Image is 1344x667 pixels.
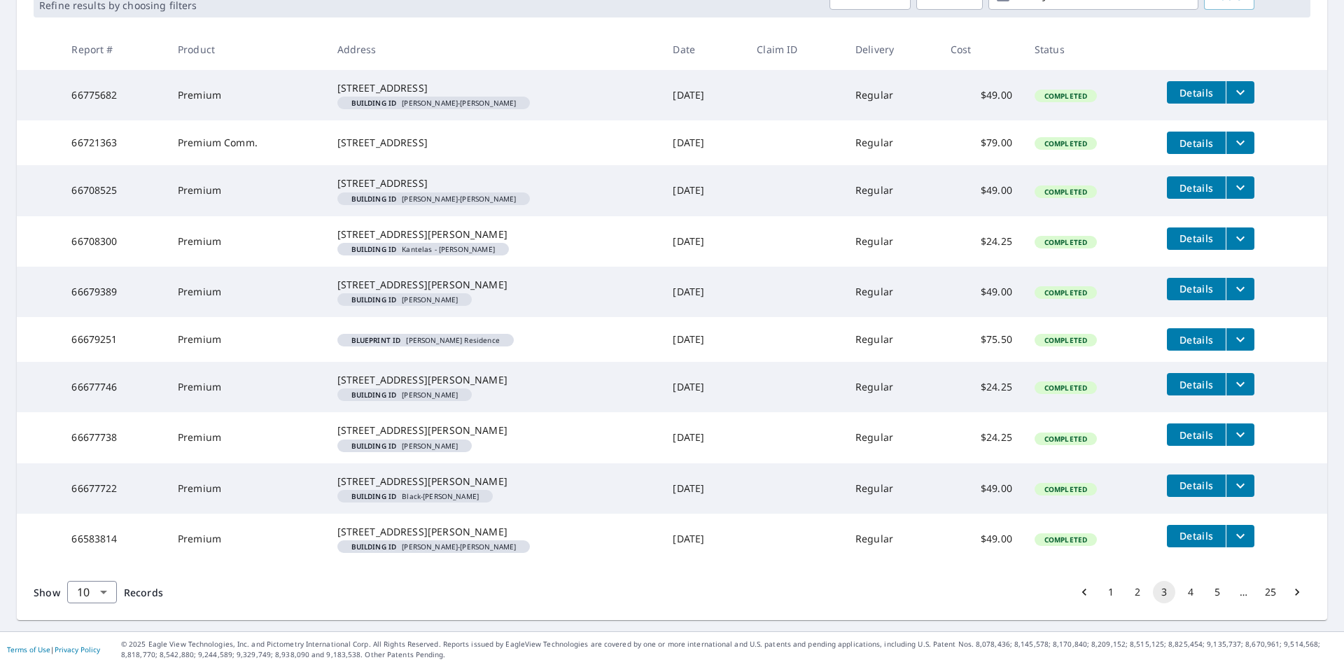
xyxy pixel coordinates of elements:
td: $49.00 [939,514,1023,564]
td: Regular [844,216,939,267]
button: filesDropdownBtn-66721363 [1226,132,1254,154]
button: filesDropdownBtn-66679389 [1226,278,1254,300]
td: [DATE] [661,514,745,564]
button: detailsBtn-66679389 [1167,278,1226,300]
td: [DATE] [661,362,745,412]
div: [STREET_ADDRESS] [337,81,651,95]
button: detailsBtn-66708525 [1167,176,1226,199]
td: Regular [844,514,939,564]
span: [PERSON_NAME]-[PERSON_NAME] [343,195,525,202]
td: $24.25 [939,216,1023,267]
td: Premium Comm. [167,120,326,165]
button: Go to page 5 [1206,581,1228,603]
span: Completed [1036,335,1095,345]
td: Premium [167,317,326,362]
span: Completed [1036,288,1095,297]
button: Go to next page [1286,581,1308,603]
td: 66679251 [60,317,167,362]
div: [STREET_ADDRESS] [337,136,651,150]
th: Status [1023,29,1156,70]
th: Cost [939,29,1023,70]
td: Premium [167,165,326,216]
td: Regular [844,362,939,412]
button: filesDropdownBtn-66677722 [1226,475,1254,497]
span: Black-[PERSON_NAME] [343,493,488,500]
span: [PERSON_NAME]-[PERSON_NAME] [343,99,525,106]
td: [DATE] [661,70,745,120]
td: Regular [844,317,939,362]
td: Regular [844,70,939,120]
td: 66708525 [60,165,167,216]
button: filesDropdownBtn-66677738 [1226,423,1254,446]
span: Details [1175,333,1217,346]
button: detailsBtn-66679251 [1167,328,1226,351]
span: Completed [1036,484,1095,494]
span: Details [1175,529,1217,542]
button: Go to previous page [1073,581,1095,603]
button: detailsBtn-66775682 [1167,81,1226,104]
button: filesDropdownBtn-66708525 [1226,176,1254,199]
td: Regular [844,165,939,216]
td: 66721363 [60,120,167,165]
button: Go to page 25 [1259,581,1282,603]
td: Premium [167,514,326,564]
button: Go to page 4 [1179,581,1202,603]
div: … [1233,585,1255,599]
nav: pagination navigation [1071,581,1310,603]
span: Completed [1036,383,1095,393]
button: detailsBtn-66583814 [1167,525,1226,547]
div: [STREET_ADDRESS][PERSON_NAME] [337,475,651,489]
em: Building ID [351,543,397,550]
button: filesDropdownBtn-66708300 [1226,227,1254,250]
button: detailsBtn-66721363 [1167,132,1226,154]
em: Building ID [351,493,397,500]
td: $75.50 [939,317,1023,362]
th: Report # [60,29,167,70]
div: [STREET_ADDRESS][PERSON_NAME] [337,525,651,539]
th: Delivery [844,29,939,70]
button: filesDropdownBtn-66677746 [1226,373,1254,395]
td: Premium [167,463,326,514]
th: Address [326,29,662,70]
button: filesDropdownBtn-66679251 [1226,328,1254,351]
td: $49.00 [939,70,1023,120]
td: $49.00 [939,267,1023,317]
div: [STREET_ADDRESS][PERSON_NAME] [337,227,651,241]
td: Regular [844,120,939,165]
em: Building ID [351,391,397,398]
span: Details [1175,136,1217,150]
em: Building ID [351,246,397,253]
td: [DATE] [661,317,745,362]
span: Kantelas - [PERSON_NAME] [343,246,503,253]
div: 10 [67,573,117,612]
td: Premium [167,362,326,412]
p: © 2025 Eagle View Technologies, Inc. and Pictometry International Corp. All Rights Reserved. Repo... [121,639,1337,660]
td: [DATE] [661,463,745,514]
span: Details [1175,428,1217,442]
button: detailsBtn-66677738 [1167,423,1226,446]
button: filesDropdownBtn-66583814 [1226,525,1254,547]
button: detailsBtn-66708300 [1167,227,1226,250]
td: [DATE] [661,412,745,463]
td: [DATE] [661,120,745,165]
td: 66677738 [60,412,167,463]
div: [STREET_ADDRESS] [337,176,651,190]
em: Building ID [351,99,397,106]
button: Go to page 2 [1126,581,1149,603]
td: 66708300 [60,216,167,267]
span: Completed [1036,434,1095,444]
button: detailsBtn-66677746 [1167,373,1226,395]
th: Date [661,29,745,70]
span: Completed [1036,535,1095,545]
div: Show 10 records [67,581,117,603]
td: $49.00 [939,165,1023,216]
div: [STREET_ADDRESS][PERSON_NAME] [337,423,651,437]
span: Details [1175,86,1217,99]
button: Go to page 1 [1100,581,1122,603]
button: filesDropdownBtn-66775682 [1226,81,1254,104]
td: Regular [844,463,939,514]
em: Building ID [351,195,397,202]
span: Completed [1036,139,1095,148]
button: page 3 [1153,581,1175,603]
td: 66679389 [60,267,167,317]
